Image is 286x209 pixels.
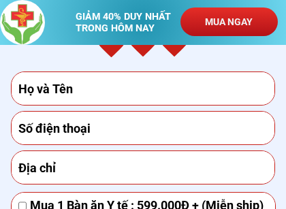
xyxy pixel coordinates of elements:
input: Địa chỉ [15,151,272,184]
input: Họ và Tên [15,72,272,105]
input: Số điện thoại [15,112,272,144]
h3: GIẢM 40% DUY NHẤT TRONG HÔM NAY [76,11,184,34]
p: MUA NGAY [180,7,277,36]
